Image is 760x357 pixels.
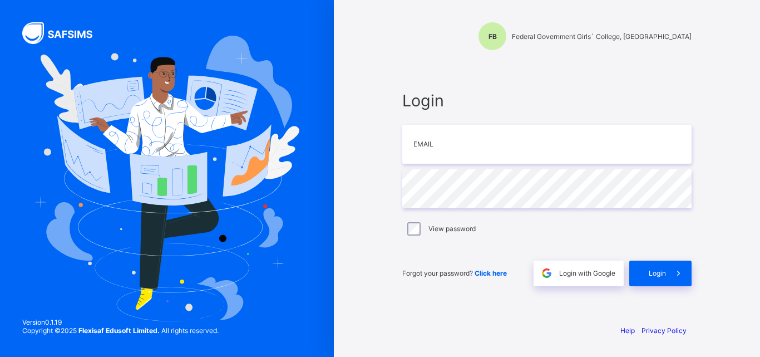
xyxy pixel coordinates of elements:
a: Click here [475,269,507,277]
img: SAFSIMS Logo [22,22,106,44]
span: Login [402,91,692,110]
img: google.396cfc9801f0270233282035f929180a.svg [540,267,553,280]
span: FB [488,32,497,41]
span: Copyright © 2025 All rights reserved. [22,326,219,335]
label: View password [428,224,476,233]
span: Login with Google [559,269,615,277]
strong: Flexisaf Edusoft Limited. [78,326,160,335]
a: Privacy Policy [641,326,687,335]
img: Hero Image [34,36,299,321]
span: Version 0.1.19 [22,318,219,326]
a: Help [620,326,635,335]
span: Federal Government Girls` College, [GEOGRAPHIC_DATA] [512,32,692,41]
span: Forgot your password? [402,269,507,277]
span: Login [649,269,666,277]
